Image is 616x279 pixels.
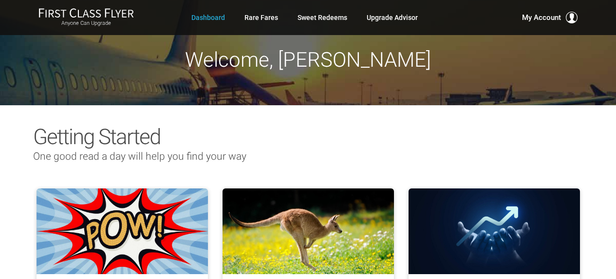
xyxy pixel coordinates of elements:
a: First Class FlyerAnyone Can Upgrade [38,8,134,27]
button: My Account [522,12,578,23]
a: Sweet Redeems [298,9,347,26]
span: One good read a day will help you find your way [33,150,246,162]
img: First Class Flyer [38,8,134,18]
small: Anyone Can Upgrade [38,20,134,27]
a: Rare Fares [244,9,278,26]
span: Welcome, [PERSON_NAME] [185,48,431,72]
a: Dashboard [191,9,225,26]
span: Getting Started [33,124,160,149]
a: Upgrade Advisor [367,9,418,26]
span: My Account [522,12,561,23]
